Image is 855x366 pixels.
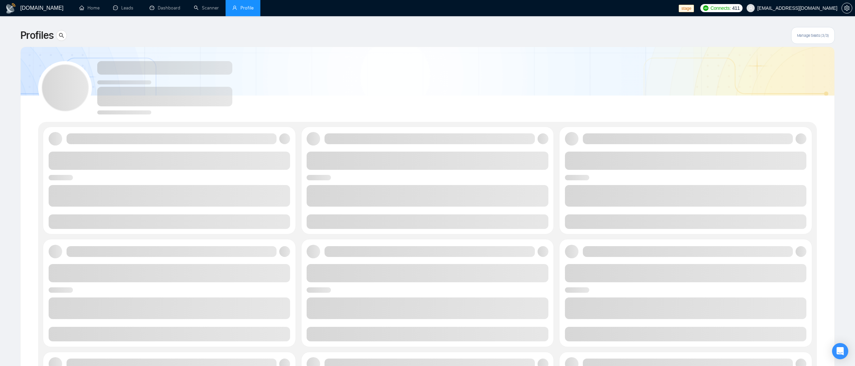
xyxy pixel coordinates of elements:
[113,5,136,11] a: messageLeads
[20,27,53,44] span: Profiles
[150,5,180,11] a: dashboardDashboard
[232,5,237,10] span: user
[79,5,100,11] a: homeHome
[832,343,848,359] div: Open Intercom Messenger
[56,30,67,41] button: search
[710,4,731,12] span: Connects:
[56,33,67,38] span: search
[194,5,219,11] a: searchScanner
[5,3,16,14] img: logo
[240,5,254,11] span: Profile
[842,5,852,11] span: setting
[841,3,852,14] button: setting
[703,5,708,11] img: upwork-logo.png
[679,5,694,12] span: stage
[748,6,753,10] span: user
[841,5,852,11] a: setting
[797,33,829,38] span: Manage Seats (3/3)
[732,4,740,12] span: 411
